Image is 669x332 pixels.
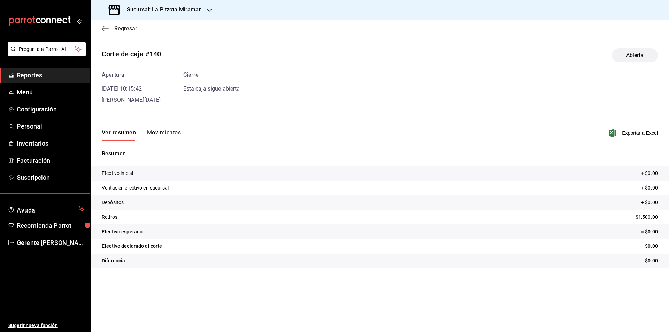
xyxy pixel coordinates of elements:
[8,322,85,329] span: Sugerir nueva función
[641,228,658,236] p: = $0.00
[8,42,86,56] button: Pregunta a Parrot AI
[121,6,201,14] h3: Sucursal: La Pitzota Miramar
[17,156,85,165] span: Facturación
[610,129,658,137] button: Exportar a Excel
[17,139,85,148] span: Inventarios
[102,85,142,92] time: [DATE] 10:15:42
[102,184,169,192] p: Ventas en efectivo en sucursal
[147,129,181,141] button: Movimientos
[17,87,85,97] span: Menú
[17,238,85,247] span: Gerente [PERSON_NAME]
[102,149,658,158] p: Resumen
[102,25,137,32] button: Regresar
[183,71,240,79] div: Cierre
[17,122,85,131] span: Personal
[641,184,658,192] p: + $0.00
[17,173,85,182] span: Suscripción
[17,105,85,114] span: Configuración
[633,214,658,221] p: - $1,500.00
[641,199,658,206] p: + $0.00
[645,257,658,264] p: $0.00
[102,71,161,79] div: Apertura
[102,257,125,264] p: Diferencia
[102,96,161,103] span: [PERSON_NAME][DATE]
[102,214,117,221] p: Retiros
[183,85,240,93] div: Esta caja sigue abierta
[17,221,85,230] span: Recomienda Parrot
[17,70,85,80] span: Reportes
[102,228,143,236] p: Efectivo esperado
[19,46,75,53] span: Pregunta a Parrot AI
[5,51,86,58] a: Pregunta a Parrot AI
[17,205,76,213] span: Ayuda
[114,25,137,32] span: Regresar
[102,129,181,141] div: navigation tabs
[645,242,658,250] p: $0.00
[622,51,648,60] span: Abierta
[102,199,124,206] p: Depósitos
[102,129,136,141] button: Ver resumen
[102,170,133,177] p: Efectivo inicial
[641,170,658,177] p: + $0.00
[77,18,82,24] button: open_drawer_menu
[102,49,161,59] div: Corte de caja #140
[102,242,162,250] p: Efectivo declarado al corte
